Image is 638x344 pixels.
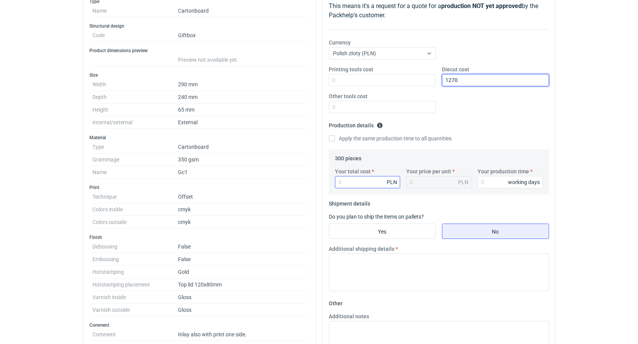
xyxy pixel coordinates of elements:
dd: Cartonboard [178,141,307,153]
dt: Internal/external [92,116,178,129]
label: Your total cost [335,168,371,175]
dd: Gc1 [178,166,307,179]
dd: cmyk [178,216,307,229]
legend: Shipment details [329,198,370,207]
dt: Depth [92,91,178,104]
dt: Grammage [92,153,178,166]
label: Your price per unit [406,168,451,175]
dt: Varnish inside [92,291,178,304]
dd: Gold [178,266,307,278]
input: 0 [442,74,549,86]
dt: Height [92,104,178,116]
label: Printing tools cost [329,66,373,73]
h3: Structural design [89,23,310,29]
dd: 65 mm [178,104,307,116]
label: Other tools cost [329,92,368,100]
h3: Finish [89,234,310,240]
input: 0 [329,101,436,113]
dd: Cartonboard [178,5,307,17]
legend: 300 pieces [335,152,361,161]
dd: 290 mm [178,78,307,91]
dt: Width [92,78,178,91]
span: Polish złoty (PLN) [333,50,376,56]
h3: Comment [89,322,310,328]
label: Apply the same production time to all quantities [329,135,452,142]
dt: Name [92,5,178,17]
label: Do you plan to ship the items on pallets? [329,214,424,220]
dd: Inlay also with print one side. [178,328,307,341]
div: PLN [387,178,397,186]
input: 0 [478,176,543,188]
strong: production NOT yet approved [441,2,522,10]
dt: Colors inside [92,203,178,216]
label: Diecut cost [442,66,469,73]
dt: Varnish outside [92,304,178,316]
dt: Colors outside [92,216,178,229]
dd: External [178,116,307,129]
dd: Giftbox [178,29,307,42]
dt: Comment [92,328,178,341]
label: Yes [329,224,436,239]
label: Additional notes [329,313,369,320]
div: working days [508,178,540,186]
dt: Name [92,166,178,179]
div: PLN [458,178,468,186]
label: Additional shipping details [329,245,394,253]
h3: Product dimensions preview [89,48,310,54]
dd: 350 gsm [178,153,307,166]
dt: Hotstamping placement [92,278,178,291]
span: Preview not available yet. [178,57,238,63]
legend: Production details [329,119,383,128]
dd: Offset [178,191,307,203]
input: 0 [335,176,400,188]
dd: False [178,253,307,266]
dt: Type [92,141,178,153]
dd: 240 mm [178,91,307,104]
label: Your production time [478,168,529,175]
dd: Gloss [178,304,307,316]
dd: False [178,240,307,253]
label: No [442,224,549,239]
legend: Other [329,297,343,306]
h3: Material [89,135,310,141]
dt: Technique [92,191,178,203]
dt: Code [92,29,178,42]
dt: Hotstamping [92,266,178,278]
h3: Print [89,184,310,191]
dd: Top lid 120x80mm [178,278,307,291]
dd: cmyk [178,203,307,216]
dt: Debossing [92,240,178,253]
h3: Size [89,72,310,78]
label: Currency [329,39,351,46]
input: 0 [329,74,436,86]
dt: Embossing [92,253,178,266]
dd: Gloss [178,291,307,304]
